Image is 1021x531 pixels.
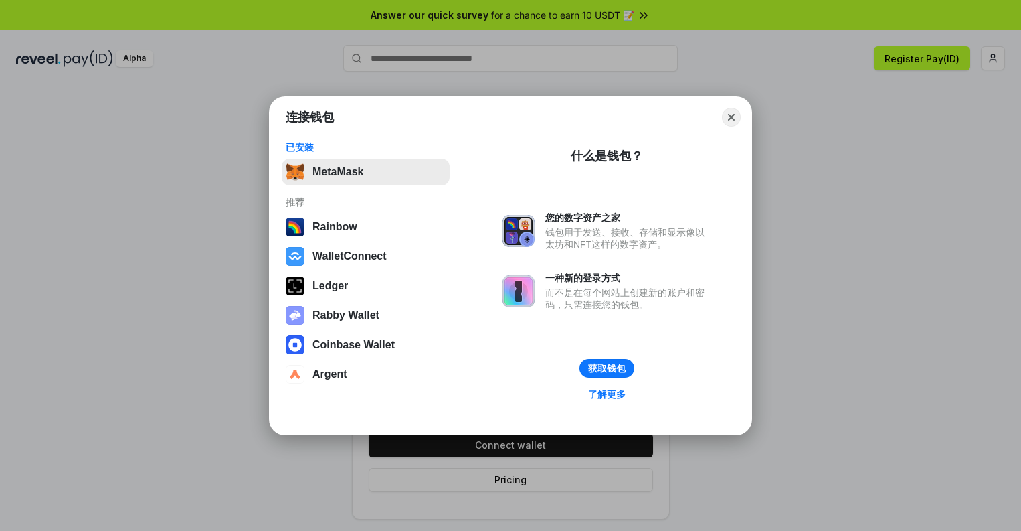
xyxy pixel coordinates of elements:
img: svg+xml,%3Csvg%20xmlns%3D%22http%3A%2F%2Fwww.w3.org%2F2000%2Fsvg%22%20width%3D%2228%22%20height%3... [286,277,304,295]
button: 获取钱包 [579,359,634,378]
div: Coinbase Wallet [312,339,395,351]
img: svg+xml,%3Csvg%20xmlns%3D%22http%3A%2F%2Fwww.w3.org%2F2000%2Fsvg%22%20fill%3D%22none%22%20viewBox... [286,306,304,325]
button: Coinbase Wallet [282,331,450,358]
div: 了解更多 [588,388,626,400]
div: Rabby Wallet [312,309,379,321]
button: Rabby Wallet [282,302,450,329]
img: svg+xml,%3Csvg%20fill%3D%22none%22%20height%3D%2233%22%20viewBox%3D%220%200%2035%2033%22%20width%... [286,163,304,181]
button: Ledger [282,273,450,299]
button: Argent [282,361,450,388]
img: svg+xml,%3Csvg%20xmlns%3D%22http%3A%2F%2Fwww.w3.org%2F2000%2Fsvg%22%20fill%3D%22none%22%20viewBox... [502,275,535,307]
div: Argent [312,368,347,380]
img: svg+xml,%3Csvg%20width%3D%2228%22%20height%3D%2228%22%20viewBox%3D%220%200%2028%2028%22%20fill%3D... [286,365,304,384]
h1: 连接钱包 [286,109,334,125]
div: WalletConnect [312,250,387,262]
div: 已安装 [286,141,446,153]
button: Close [722,108,741,127]
div: 一种新的登录方式 [545,272,711,284]
div: Rainbow [312,221,357,233]
button: Rainbow [282,214,450,240]
button: WalletConnect [282,243,450,270]
img: svg+xml,%3Csvg%20xmlns%3D%22http%3A%2F%2Fwww.w3.org%2F2000%2Fsvg%22%20fill%3D%22none%22%20viewBox... [502,215,535,247]
img: svg+xml,%3Csvg%20width%3D%2228%22%20height%3D%2228%22%20viewBox%3D%220%200%2028%2028%22%20fill%3D... [286,247,304,266]
div: 您的数字资产之家 [545,212,711,224]
div: Ledger [312,280,348,292]
img: svg+xml,%3Csvg%20width%3D%22120%22%20height%3D%22120%22%20viewBox%3D%220%200%20120%20120%22%20fil... [286,218,304,236]
div: 什么是钱包？ [571,148,643,164]
div: 钱包用于发送、接收、存储和显示像以太坊和NFT这样的数字资产。 [545,226,711,250]
button: MetaMask [282,159,450,185]
div: MetaMask [312,166,363,178]
img: svg+xml,%3Csvg%20width%3D%2228%22%20height%3D%2228%22%20viewBox%3D%220%200%2028%2028%22%20fill%3D... [286,335,304,354]
div: 推荐 [286,196,446,208]
a: 了解更多 [580,386,634,403]
div: 而不是在每个网站上创建新的账户和密码，只需连接您的钱包。 [545,287,711,311]
div: 获取钱包 [588,362,626,374]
